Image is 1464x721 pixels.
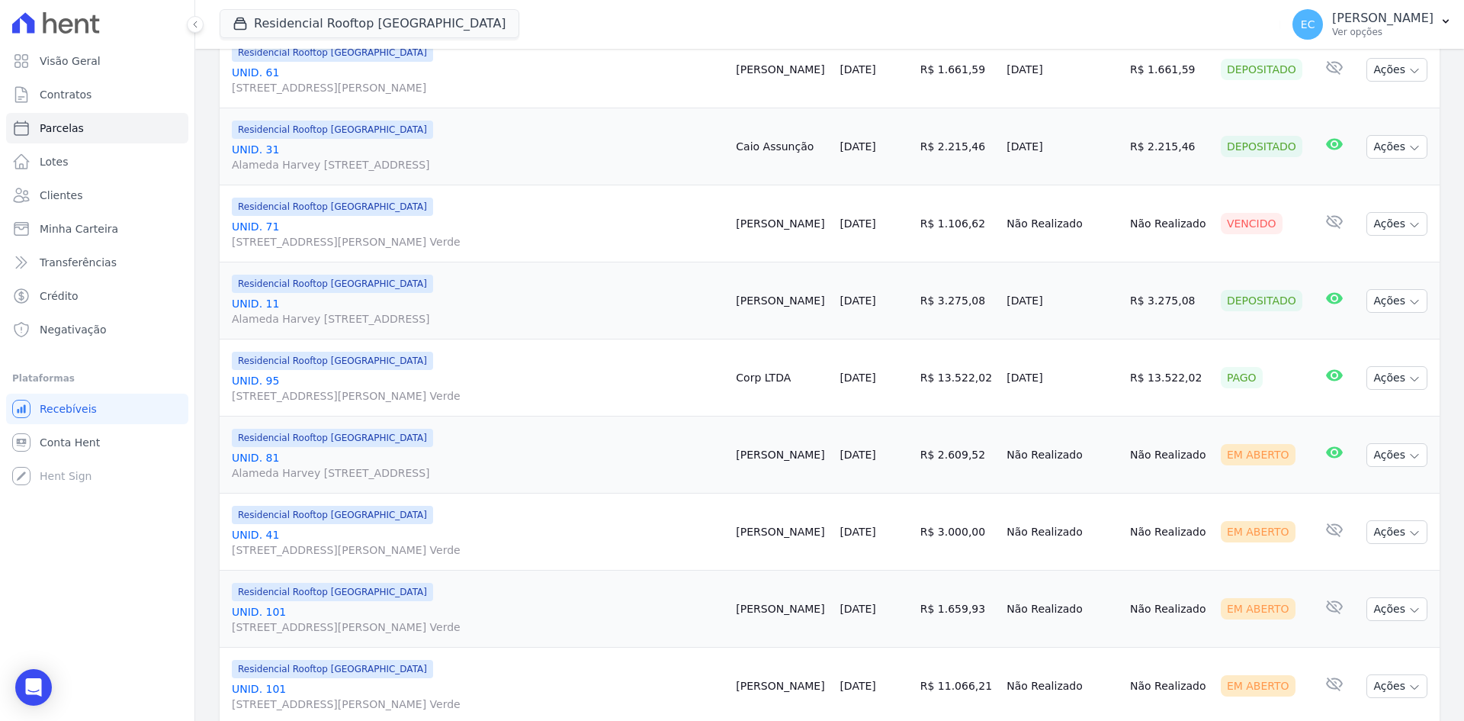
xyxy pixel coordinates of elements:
[1221,367,1263,388] div: Pago
[6,79,188,110] a: Contratos
[1124,108,1215,185] td: R$ 2.215,46
[232,296,724,327] a: UNID. 11Alameda Harvey [STREET_ADDRESS]
[40,435,100,450] span: Conta Hent
[232,65,724,95] a: UNID. 61[STREET_ADDRESS][PERSON_NAME]
[232,142,724,172] a: UNID. 31Alameda Harvey [STREET_ADDRESS]
[1280,3,1464,46] button: EC [PERSON_NAME] Ver opções
[232,620,724,635] span: [STREET_ADDRESS][PERSON_NAME] Verde
[730,108,833,185] td: Caio Assunção
[40,288,79,304] span: Crédito
[232,311,724,327] span: Alameda Harvey [STREET_ADDRESS]
[1221,598,1295,620] div: Em Aberto
[1221,136,1302,157] div: Depositado
[1366,520,1427,544] button: Ações
[840,449,875,461] a: [DATE]
[1124,417,1215,494] td: Não Realizado
[730,571,833,648] td: [PERSON_NAME]
[232,198,433,216] span: Residencial Rooftop [GEOGRAPHIC_DATA]
[6,146,188,177] a: Lotes
[232,506,433,524] span: Residencial Rooftop [GEOGRAPHIC_DATA]
[232,157,724,172] span: Alameda Harvey [STREET_ADDRESS]
[914,571,1001,648] td: R$ 1.659,93
[6,281,188,311] a: Crédito
[1000,185,1124,262] td: Não Realizado
[1366,366,1427,390] button: Ações
[914,31,1001,108] td: R$ 1.661,59
[730,417,833,494] td: [PERSON_NAME]
[1124,185,1215,262] td: Não Realizado
[232,583,433,601] span: Residencial Rooftop [GEOGRAPHIC_DATA]
[40,87,91,102] span: Contratos
[15,669,52,706] div: Open Intercom Messenger
[1332,11,1433,26] p: [PERSON_NAME]
[6,394,188,424] a: Recebíveis
[6,180,188,211] a: Clientes
[914,340,1001,417] td: R$ 13.522,02
[232,527,724,558] a: UNID. 41[STREET_ADDRESS][PERSON_NAME] Verde
[1221,290,1302,311] div: Depositado
[6,46,188,76] a: Visão Geral
[1366,58,1427,82] button: Ações
[840,372,875,384] a: [DATE]
[232,43,433,62] span: Residencial Rooftop [GEOGRAPHIC_DATA]
[1366,674,1427,698] button: Ações
[1000,494,1124,571] td: Não Realizado
[1366,597,1427,621] button: Ações
[1000,571,1124,648] td: Não Realizado
[232,234,724,249] span: [STREET_ADDRESS][PERSON_NAME] Verde
[1124,31,1215,108] td: R$ 1.661,59
[914,494,1001,571] td: R$ 3.000,00
[730,185,833,262] td: [PERSON_NAME]
[914,262,1001,340] td: R$ 3.275,08
[40,154,69,169] span: Lotes
[1221,675,1295,697] div: Em Aberto
[1366,212,1427,236] button: Ações
[40,221,118,237] span: Minha Carteira
[6,113,188,143] a: Parcelas
[1221,444,1295,465] div: Em Aberto
[232,604,724,635] a: UNID. 101[STREET_ADDRESS][PERSON_NAME] Verde
[40,322,107,337] span: Negativação
[1000,108,1124,185] td: [DATE]
[232,388,724,404] span: [STREET_ADDRESS][PERSON_NAME] Verde
[220,9,519,38] button: Residencial Rooftop [GEOGRAPHIC_DATA]
[12,369,182,388] div: Plataformas
[1366,135,1427,159] button: Ações
[232,429,433,447] span: Residencial Rooftop [GEOGRAPHIC_DATA]
[1000,340,1124,417] td: [DATE]
[232,352,433,370] span: Residencial Rooftop [GEOGRAPHIC_DATA]
[232,121,433,139] span: Residencial Rooftop [GEOGRAPHIC_DATA]
[730,31,833,108] td: [PERSON_NAME]
[840,680,875,692] a: [DATE]
[1366,289,1427,313] button: Ações
[232,373,724,404] a: UNID. 95[STREET_ADDRESS][PERSON_NAME] Verde
[40,121,84,136] span: Parcelas
[914,108,1001,185] td: R$ 2.215,46
[914,185,1001,262] td: R$ 1.106,62
[1000,31,1124,108] td: [DATE]
[40,401,97,417] span: Recebíveis
[1000,262,1124,340] td: [DATE]
[6,314,188,345] a: Negativação
[232,80,724,95] span: [STREET_ADDRESS][PERSON_NAME]
[1221,59,1302,80] div: Depositado
[1221,521,1295,542] div: Em Aberto
[40,53,101,69] span: Visão Geral
[1124,262,1215,340] td: R$ 3.275,08
[840,526,875,538] a: [DATE]
[232,681,724,712] a: UNID. 101[STREET_ADDRESS][PERSON_NAME] Verde
[232,219,724,249] a: UNID. 71[STREET_ADDRESS][PERSON_NAME] Verde
[6,247,188,278] a: Transferências
[232,275,433,293] span: Residencial Rooftop [GEOGRAPHIC_DATA]
[40,188,82,203] span: Clientes
[232,660,433,678] span: Residencial Rooftop [GEOGRAPHIC_DATA]
[1124,494,1215,571] td: Não Realizado
[232,450,724,481] a: UNID. 81Alameda Harvey [STREET_ADDRESS]
[1332,26,1433,38] p: Ver opções
[840,140,875,153] a: [DATE]
[730,262,833,340] td: [PERSON_NAME]
[232,542,724,558] span: [STREET_ADDRESS][PERSON_NAME] Verde
[840,295,875,307] a: [DATE]
[840,63,875,76] a: [DATE]
[232,697,724,712] span: [STREET_ADDRESS][PERSON_NAME] Verde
